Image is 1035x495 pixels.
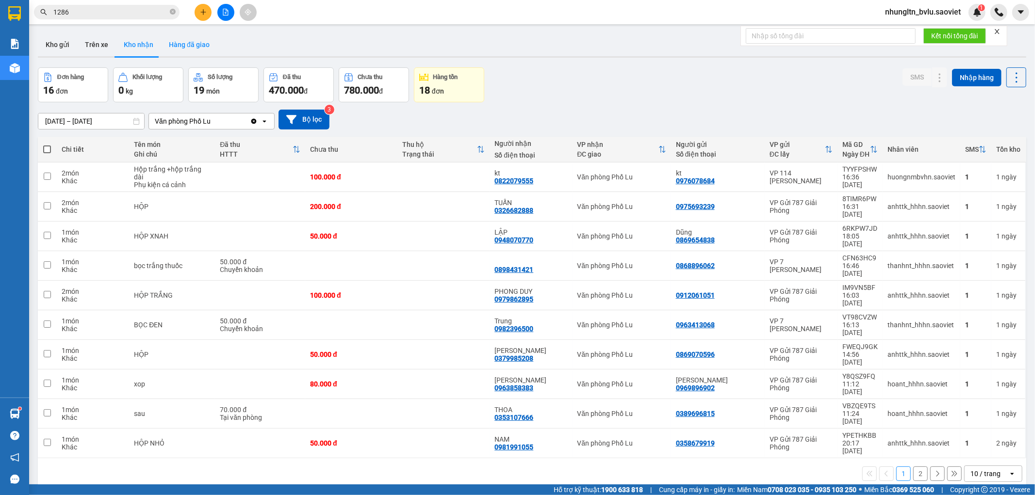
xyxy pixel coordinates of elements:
[494,325,533,333] div: 0982396500
[996,232,1020,240] div: 1
[62,295,125,303] div: Khác
[1002,173,1017,181] span: ngày
[310,173,393,181] div: 100.000 đ
[577,291,666,299] div: Văn phòng Phố Lu
[40,9,47,16] span: search
[842,254,878,262] div: CFN63HC9
[577,173,666,181] div: Văn phòng Phố Lu
[941,484,943,495] span: |
[494,199,567,207] div: TUẤN
[838,137,883,162] th: Toggle SortBy
[887,145,955,153] div: Nhân viên
[996,351,1020,358] div: 1
[1002,410,1017,417] span: ngày
[1008,470,1016,478] svg: open
[62,199,125,207] div: 2 món
[601,486,643,494] strong: 1900 633 818
[842,291,878,307] div: 16:03 [DATE]
[62,435,125,443] div: 1 món
[887,351,955,358] div: anhttk_hhhn.saoviet
[494,384,533,392] div: 0963858383
[62,414,125,421] div: Khác
[494,236,533,244] div: 0948070770
[195,4,212,21] button: plus
[842,150,870,158] div: Ngày ĐH
[494,140,567,147] div: Người nhận
[965,410,986,417] div: 1
[842,380,878,396] div: 11:12 [DATE]
[913,466,928,481] button: 2
[53,7,168,17] input: Tìm tên, số ĐT hoặc mã đơn
[859,488,862,492] span: ⚪️
[1002,439,1017,447] span: ngày
[134,380,210,388] div: xop
[38,113,144,129] input: Select a date range.
[887,321,955,329] div: thanhnt_hhhn.saoviet
[980,4,983,11] span: 1
[310,291,393,299] div: 100.000 đ
[842,410,878,425] div: 11:24 [DATE]
[77,33,116,56] button: Trên xe
[960,137,991,162] th: Toggle SortBy
[62,207,125,214] div: Khác
[737,484,856,495] span: Miền Nam
[134,439,210,447] div: HỘP NHỎ
[62,287,125,295] div: 2 món
[842,165,878,173] div: TYYFPSHW
[842,439,878,455] div: 20:17 [DATE]
[220,150,293,158] div: HTTT
[134,150,210,158] div: Ghi chú
[310,351,393,358] div: 50.000 đ
[62,376,125,384] div: 1 món
[577,351,666,358] div: Văn phòng Phố Lu
[62,177,125,185] div: Khác
[842,431,878,439] div: YPETHKBB
[842,284,878,291] div: IM9VN5BF
[263,67,334,102] button: Đã thu470.000đ
[134,203,210,210] div: HỘP
[770,228,833,244] div: VP Gửi 787 Giải Phóng
[217,4,234,21] button: file-add
[577,232,666,240] div: Văn phòng Phố Lu
[433,74,458,80] div: Hàng tồn
[996,173,1020,181] div: 1
[116,33,161,56] button: Kho nhận
[494,435,567,443] div: NAM
[981,486,988,493] span: copyright
[494,354,533,362] div: 0379985208
[573,137,671,162] th: Toggle SortBy
[1002,291,1017,299] span: ngày
[188,67,259,102] button: Số lượng19món
[842,402,878,410] div: VBZQE9TS
[965,380,986,388] div: 1
[996,262,1020,270] div: 1
[310,145,393,153] div: Chưa thu
[577,150,658,158] div: ĐC giao
[965,232,986,240] div: 1
[577,262,666,270] div: Văn phòng Phố Lu
[996,439,1020,447] div: 2
[770,317,833,333] div: VP 7 [PERSON_NAME]
[215,137,305,162] th: Toggle SortBy
[414,67,484,102] button: Hàng tồn18đơn
[676,439,715,447] div: 0358679919
[577,141,658,148] div: VP nhận
[877,6,969,18] span: nhungltn_bvlu.saoviet
[10,453,19,462] span: notification
[62,347,125,354] div: 1 món
[10,475,19,484] span: message
[56,87,68,95] span: đơn
[842,351,878,366] div: 14:56 [DATE]
[134,410,210,417] div: sau
[676,376,760,384] div: Anh Linh
[494,443,533,451] div: 0981991055
[952,69,1002,86] button: Nhập hàng
[43,84,54,96] span: 16
[118,84,124,96] span: 0
[887,291,955,299] div: anhttk_hhhn.saoviet
[269,84,304,96] span: 470.000
[10,39,20,49] img: solution-icon
[887,380,955,388] div: hoant_hhhn.saoviet
[170,9,176,15] span: close-circle
[923,28,986,44] button: Kết nối tổng đài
